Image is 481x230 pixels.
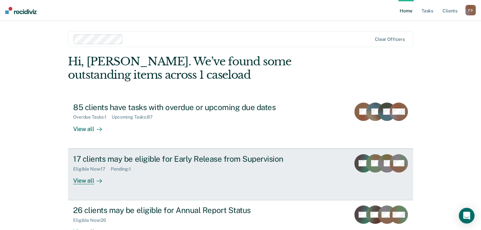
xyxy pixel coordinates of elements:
[5,7,37,14] img: Recidiviz
[68,55,344,82] div: Hi, [PERSON_NAME]. We’ve found some outstanding items across 1 caseload
[375,37,405,42] div: Clear officers
[68,97,413,149] a: 85 clients have tasks with overdue or upcoming due datesOverdue Tasks:1Upcoming Tasks:87View all
[73,166,111,172] div: Eligible Now : 17
[459,208,474,223] div: Open Intercom Messenger
[112,114,158,120] div: Upcoming Tasks : 87
[73,154,302,164] div: 17 clients may be eligible for Early Release from Supervision
[73,103,302,112] div: 85 clients have tasks with overdue or upcoming due dates
[465,5,476,15] div: F S
[68,149,413,200] a: 17 clients may be eligible for Early Release from SupervisionEligible Now:17Pending:1View all
[73,218,111,223] div: Eligible Now : 26
[111,166,136,172] div: Pending : 1
[73,172,110,184] div: View all
[73,114,112,120] div: Overdue Tasks : 1
[465,5,476,15] button: FS
[73,205,302,215] div: 26 clients may be eligible for Annual Report Status
[73,120,110,133] div: View all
